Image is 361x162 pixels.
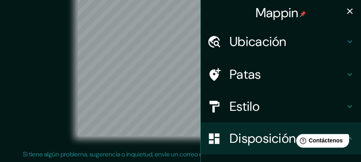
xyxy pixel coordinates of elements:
div: Estilo [201,90,361,122]
font: Si tiene algún problema, sugerencia o inquietud, envíe un correo electrónico a [23,150,235,158]
font: Ubicación [230,33,286,50]
div: Patas [201,58,361,90]
font: Patas [230,66,261,83]
font: Estilo [230,98,260,115]
div: Disposición [201,122,361,154]
iframe: Lanzador de widgets de ayuda [290,131,352,153]
div: Ubicación [201,26,361,58]
font: Mappin [256,4,298,21]
font: Disposición [230,130,296,147]
img: pin-icon.png [300,11,306,17]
